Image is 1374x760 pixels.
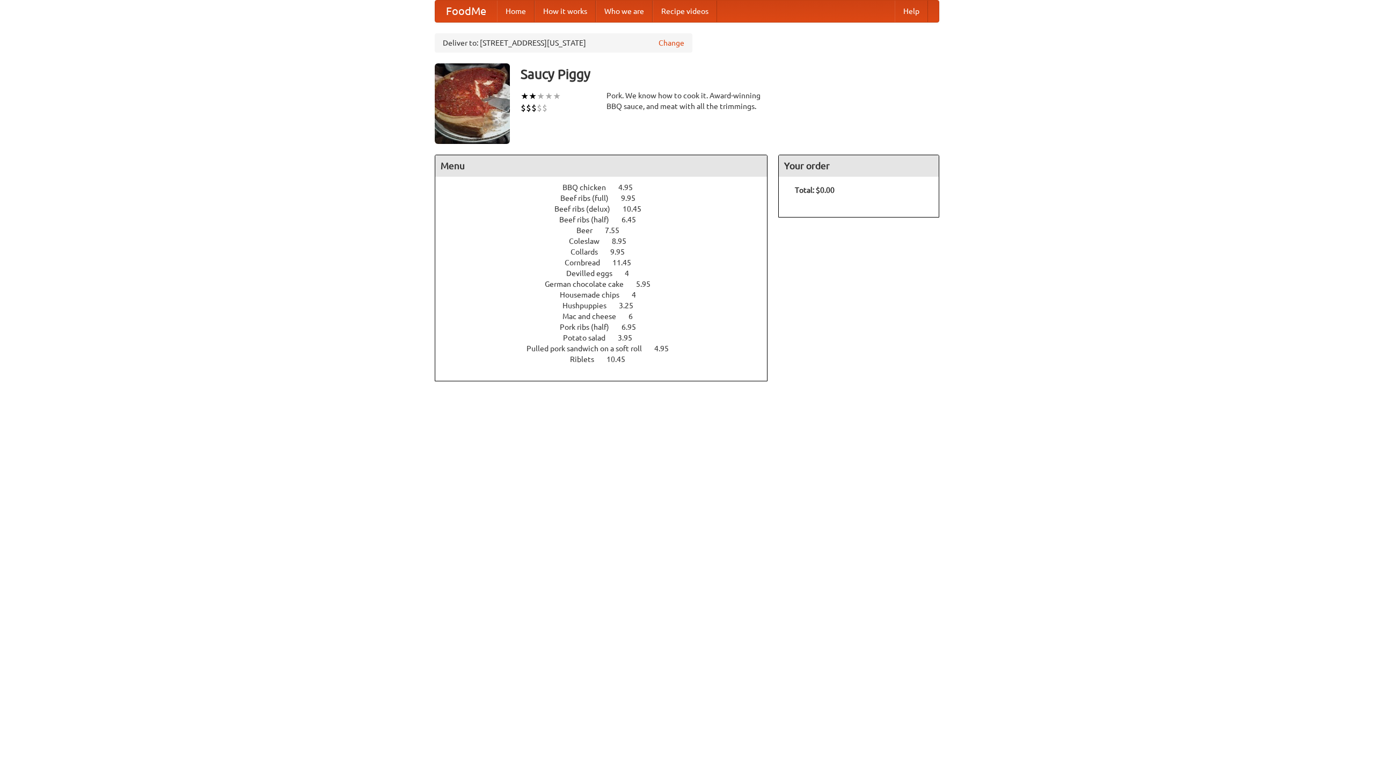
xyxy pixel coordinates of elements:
a: Change [659,38,684,48]
span: Riblets [570,355,605,364]
li: ★ [545,90,553,102]
span: 8.95 [612,237,637,245]
span: Beer [576,226,603,235]
span: German chocolate cake [545,280,634,288]
span: 10.45 [623,205,652,213]
img: angular.jpg [435,63,510,144]
a: Pulled pork sandwich on a soft roll 4.95 [527,344,689,353]
span: Pulled pork sandwich on a soft roll [527,344,653,353]
a: Mac and cheese 6 [562,312,653,321]
span: Mac and cheese [562,312,627,321]
b: Total: $0.00 [795,186,835,194]
span: BBQ chicken [562,183,617,192]
a: Who we are [596,1,653,22]
h4: Your order [779,155,939,177]
a: Beef ribs (half) 6.45 [559,215,656,224]
h3: Saucy Piggy [521,63,939,85]
span: 3.95 [618,334,643,342]
li: $ [521,102,526,114]
span: 6.95 [622,323,647,331]
span: 5.95 [636,280,661,288]
span: Coleslaw [569,237,610,245]
span: Cornbread [565,258,611,267]
a: Recipe videos [653,1,717,22]
span: Pork ribs (half) [560,323,620,331]
a: Beer 7.55 [576,226,639,235]
a: Coleslaw 8.95 [569,237,646,245]
li: $ [542,102,547,114]
span: 4.95 [654,344,679,353]
li: $ [537,102,542,114]
li: ★ [521,90,529,102]
span: Hushpuppies [562,301,617,310]
span: Collards [571,248,609,256]
span: 4 [632,291,647,299]
a: Housemade chips 4 [560,291,656,299]
a: BBQ chicken 4.95 [562,183,653,192]
li: $ [526,102,531,114]
li: ★ [553,90,561,102]
a: German chocolate cake 5.95 [545,280,670,288]
span: 11.45 [612,258,642,267]
a: Devilled eggs 4 [566,269,649,278]
a: FoodMe [435,1,497,22]
a: Hushpuppies 3.25 [562,301,653,310]
a: Pork ribs (half) 6.95 [560,323,656,331]
li: ★ [529,90,537,102]
div: Deliver to: [STREET_ADDRESS][US_STATE] [435,33,692,53]
a: Potato salad 3.95 [563,334,652,342]
span: Devilled eggs [566,269,623,278]
a: Cornbread 11.45 [565,258,651,267]
span: 9.95 [610,248,635,256]
li: $ [531,102,537,114]
a: Riblets 10.45 [570,355,645,364]
div: Pork. We know how to cook it. Award-winning BBQ sauce, and meat with all the trimmings. [606,90,768,112]
a: Beef ribs (delux) 10.45 [554,205,661,213]
a: Collards 9.95 [571,248,645,256]
span: 7.55 [605,226,630,235]
span: Potato salad [563,334,616,342]
span: Beef ribs (full) [560,194,619,202]
a: Home [497,1,535,22]
a: How it works [535,1,596,22]
span: Beef ribs (half) [559,215,620,224]
span: 9.95 [621,194,646,202]
span: 6.45 [622,215,647,224]
h4: Menu [435,155,767,177]
a: Beef ribs (full) 9.95 [560,194,655,202]
span: 4 [625,269,640,278]
span: 4.95 [618,183,644,192]
li: ★ [537,90,545,102]
a: Help [895,1,928,22]
span: 6 [628,312,644,321]
span: Housemade chips [560,291,630,299]
span: 3.25 [619,301,644,310]
span: 10.45 [606,355,636,364]
span: Beef ribs (delux) [554,205,621,213]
